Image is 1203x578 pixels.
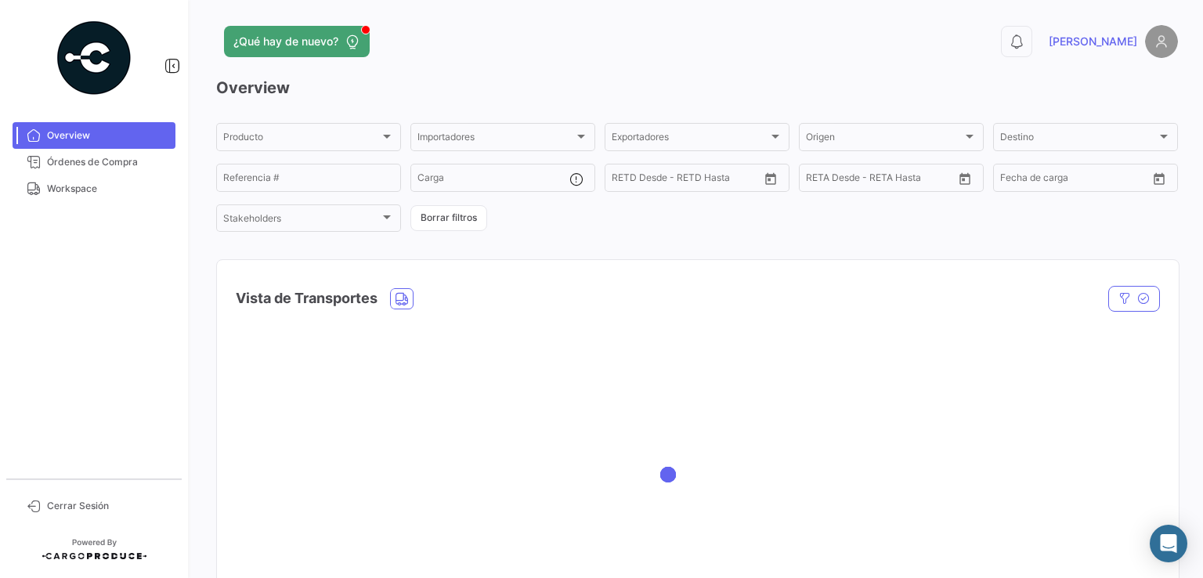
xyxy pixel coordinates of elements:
h3: Overview [216,77,1178,99]
img: placeholder-user.png [1145,25,1178,58]
input: Hasta [651,175,721,186]
span: Origen [806,134,963,145]
button: Land [391,289,413,309]
span: [PERSON_NAME] [1049,34,1137,49]
span: Órdenes de Compra [47,155,169,169]
a: Workspace [13,175,175,202]
button: Borrar filtros [410,205,487,231]
button: Open calendar [759,167,782,190]
a: Órdenes de Compra [13,149,175,175]
button: Open calendar [953,167,977,190]
a: Overview [13,122,175,149]
span: Exportadores [612,134,768,145]
input: Desde [612,175,640,186]
span: Overview [47,128,169,143]
button: ¿Qué hay de nuevo? [224,26,370,57]
span: Importadores [417,134,574,145]
div: Abrir Intercom Messenger [1150,525,1187,562]
span: Cerrar Sesión [47,499,169,513]
img: powered-by.png [55,19,133,97]
input: Hasta [1039,175,1110,186]
span: ¿Qué hay de nuevo? [233,34,338,49]
span: Destino [1000,134,1157,145]
span: Producto [223,134,380,145]
span: Workspace [47,182,169,196]
button: Open calendar [1147,167,1171,190]
h4: Vista de Transportes [236,287,378,309]
input: Desde [1000,175,1028,186]
input: Desde [806,175,834,186]
span: Stakeholders [223,215,380,226]
input: Hasta [845,175,916,186]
